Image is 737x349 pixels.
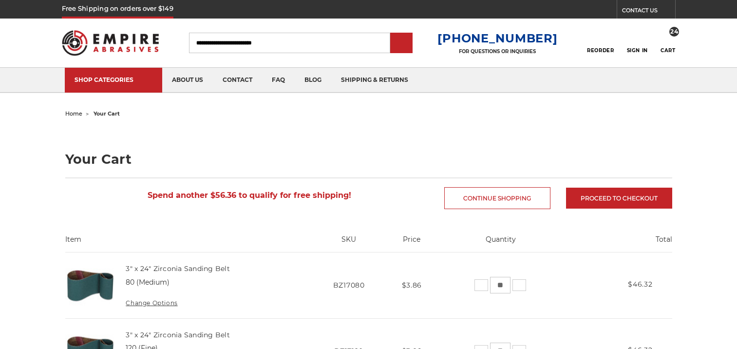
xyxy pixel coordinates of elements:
a: Reorder [587,32,614,53]
a: faq [262,68,295,93]
a: CONTACT US [622,5,675,19]
a: [PHONE_NUMBER] [437,31,557,45]
th: Total [565,234,672,252]
a: shipping & returns [331,68,418,93]
h1: Your Cart [65,153,672,166]
span: BZ17080 [333,281,365,290]
strong: $46.32 [628,280,652,289]
a: about us [162,68,213,93]
img: 3" x 24" Zirconia Sanding Belt [65,252,116,318]
img: Empire Abrasives [62,24,159,62]
a: Continue Shopping [444,187,550,209]
span: Reorder [587,47,614,54]
a: blog [295,68,331,93]
th: Price [387,234,436,252]
th: Quantity [436,234,566,252]
a: 24 Cart [661,32,675,54]
span: Spend another $56.36 to qualify for free shipping! [148,191,351,200]
span: Sign In [627,47,648,54]
dd: 80 (Medium) [126,277,170,288]
input: Submit [392,34,411,53]
input: 3" x 24" Zirconia Sanding Belt Quantity: [490,277,510,293]
span: Cart [661,47,675,54]
a: 3" x 24" Zirconia Sanding Belt [126,330,230,339]
span: $3.86 [402,281,422,290]
div: SHOP CATEGORIES [75,76,152,83]
a: contact [213,68,262,93]
span: your cart [94,110,120,117]
span: 24 [669,27,679,37]
a: Change Options [126,299,177,307]
a: Proceed to checkout [566,188,672,209]
p: FOR QUESTIONS OR INQUIRIES [437,48,557,55]
a: home [65,110,82,117]
th: Item [65,234,311,252]
a: 3" x 24" Zirconia Sanding Belt [126,264,230,273]
th: SKU [310,234,387,252]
